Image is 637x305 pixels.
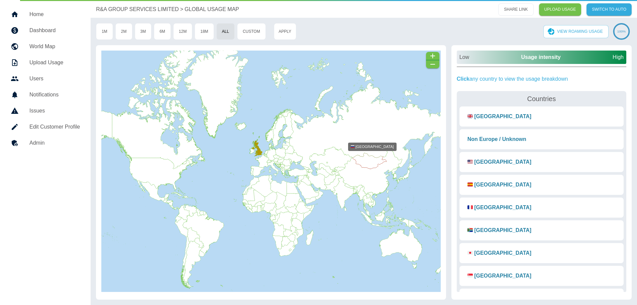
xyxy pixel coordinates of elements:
a: Dashboard [5,22,85,39]
button: Non Europe / Unknown [462,132,532,147]
h5: Admin [29,139,80,147]
button: 🇺🇸 [GEOGRAPHIC_DATA] [462,155,537,169]
button: 🇪🇸 [GEOGRAPHIC_DATA] [462,177,537,192]
button: VIEW ROAMING USAGE [543,25,609,38]
button: All [216,23,235,40]
button: 🇿🇦 [GEOGRAPHIC_DATA] [462,223,537,238]
button: 🇸🇬 [GEOGRAPHIC_DATA] [462,269,537,283]
button: Apply [274,23,296,40]
button: Custom [237,23,266,40]
button: 12M [173,23,192,40]
p: > [180,5,183,13]
button: SWITCH TO AUTO [587,3,632,16]
button: 18M [195,23,214,40]
p: Usage intensity [521,53,560,61]
button: 1M [96,23,113,40]
a: GLOBAL USAGE MAP [185,5,239,13]
h5: Notifications [29,91,80,99]
h5: Issues [29,107,80,115]
h5: High [613,53,624,61]
h5: Edit Customer Profile [29,123,80,131]
a: Users [5,71,85,87]
h5: Home [29,10,80,18]
h5: Users [29,75,80,83]
a: Notifications [5,87,85,103]
h5: World Map [29,43,80,51]
a: UPLOAD USAGE [539,3,581,16]
button: 🇬🇧 [GEOGRAPHIC_DATA] [462,109,537,124]
h5: Low [459,53,469,61]
button: 3M [135,23,152,40]
button: 🇫🇷 [GEOGRAPHIC_DATA] [462,200,537,215]
text: 100% [617,29,626,33]
h4: Countries [459,94,624,104]
a: Upload Usage [5,55,85,71]
a: Edit Customer Profile [5,119,85,135]
button: SHARE LINK [498,3,533,16]
button: 2M [115,23,132,40]
a: World Map [5,39,85,55]
a: Issues [5,103,85,119]
h5: Upload Usage [29,59,80,67]
a: Admin [5,135,85,151]
h5: Dashboard [29,26,80,34]
h5: any country to view the usage breakdown [457,72,568,86]
button: 6M [154,23,171,40]
button: 🇯🇵 [GEOGRAPHIC_DATA] [462,246,537,260]
a: R&A GROUP SERVICES LIMITED [96,5,179,13]
span: Click [457,76,469,82]
a: Home [5,6,85,22]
